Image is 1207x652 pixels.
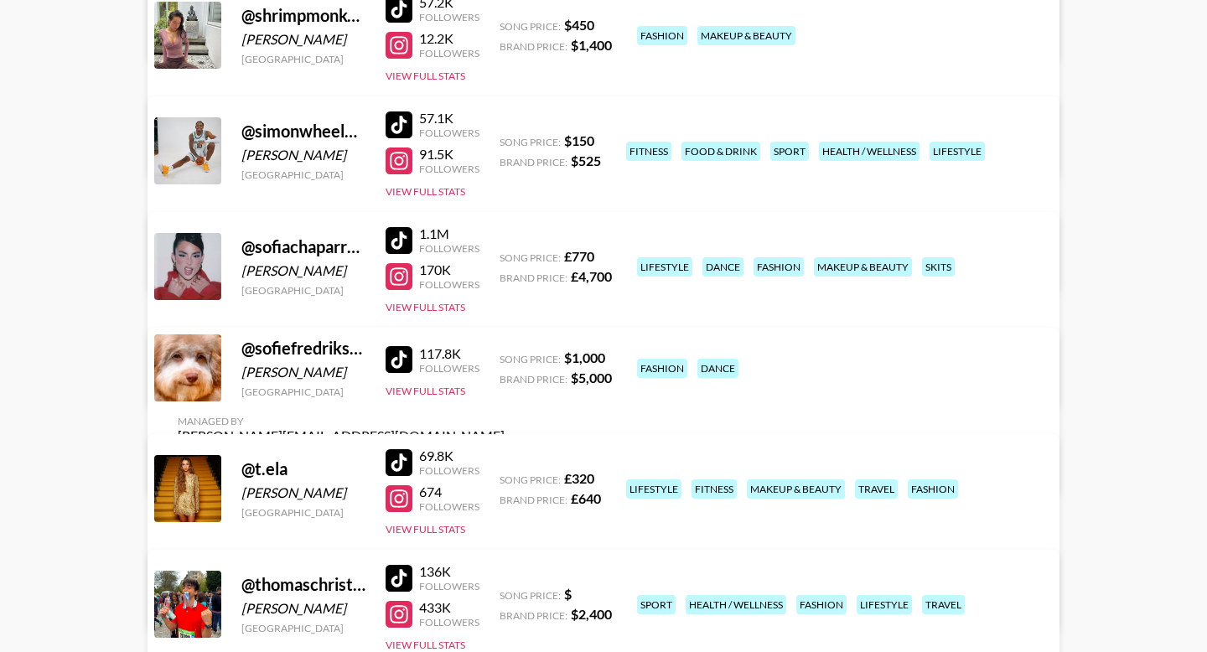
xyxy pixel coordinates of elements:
span: Song Price: [500,251,561,264]
div: Followers [419,127,479,139]
span: Brand Price: [500,609,567,622]
span: Song Price: [500,473,561,486]
div: 674 [419,484,479,500]
div: fashion [637,359,687,378]
div: [GEOGRAPHIC_DATA] [241,622,365,634]
div: [PERSON_NAME] [241,484,365,501]
div: [GEOGRAPHIC_DATA] [241,506,365,519]
div: makeup & beauty [697,26,795,45]
strong: £ 4,700 [571,268,612,284]
div: health / wellness [686,595,786,614]
div: [PERSON_NAME] [241,262,365,279]
div: lifestyle [857,595,912,614]
span: Song Price: [500,353,561,365]
div: dance [702,257,743,277]
div: @ thomaschristiaens [241,574,365,595]
strong: $ 450 [564,17,594,33]
strong: $ 1,000 [564,349,605,365]
strong: £ 640 [571,490,601,506]
div: 1.1M [419,225,479,242]
div: @ sofiefredriksson [241,338,365,359]
div: Followers [419,47,479,60]
div: fashion [637,26,687,45]
button: View Full Stats [386,639,465,651]
div: [GEOGRAPHIC_DATA] [241,386,365,398]
strong: $ 2,400 [571,606,612,622]
div: @ shrimpmonkey04 [241,5,365,26]
div: dance [697,359,738,378]
button: View Full Stats [386,301,465,313]
div: fashion [796,595,847,614]
button: View Full Stats [386,70,465,82]
div: fitness [692,479,737,499]
span: Brand Price: [500,494,567,506]
div: [PERSON_NAME] [241,31,365,48]
div: sport [770,142,809,161]
div: fashion [754,257,804,277]
div: Followers [419,580,479,592]
span: Song Price: [500,20,561,33]
button: View Full Stats [386,523,465,536]
strong: $ 150 [564,132,594,148]
div: Followers [419,11,479,23]
div: [PERSON_NAME][EMAIL_ADDRESS][DOMAIN_NAME] [178,427,505,444]
div: @ sofiachaparrorr [241,236,365,257]
strong: £ 770 [564,248,594,264]
strong: $ 1,400 [571,37,612,53]
div: [PERSON_NAME] [241,364,365,380]
div: 57.1K [419,110,479,127]
div: Managed By [178,415,505,427]
div: makeup & beauty [747,479,845,499]
span: Brand Price: [500,373,567,386]
div: [GEOGRAPHIC_DATA] [241,53,365,65]
span: Brand Price: [500,40,567,53]
div: travel [855,479,898,499]
div: [GEOGRAPHIC_DATA] [241,168,365,181]
span: Song Price: [500,136,561,148]
div: @ simonwheeler10 [241,121,365,142]
div: 136K [419,563,479,580]
div: [PERSON_NAME] [241,147,365,163]
div: 91.5K [419,146,479,163]
div: travel [922,595,965,614]
div: @ t.ela [241,458,365,479]
strong: $ 5,000 [571,370,612,386]
div: health / wellness [819,142,919,161]
div: 117.8K [419,345,479,362]
div: Followers [419,163,479,175]
div: [PERSON_NAME] [241,600,365,617]
div: food & drink [681,142,760,161]
div: Followers [419,500,479,513]
div: Followers [419,278,479,291]
div: 433K [419,599,479,616]
div: Followers [419,616,479,629]
strong: £ 320 [564,470,594,486]
div: skits [922,257,955,277]
div: lifestyle [637,257,692,277]
div: fashion [908,479,958,499]
button: View Full Stats [386,185,465,198]
div: lifestyle [626,479,681,499]
button: View Full Stats [386,385,465,397]
div: sport [637,595,676,614]
div: lifestyle [930,142,985,161]
span: Brand Price: [500,272,567,284]
div: fitness [626,142,671,161]
div: 69.8K [419,448,479,464]
div: Followers [419,464,479,477]
div: makeup & beauty [814,257,912,277]
div: 170K [419,261,479,278]
div: 12.2K [419,30,479,47]
span: Brand Price: [500,156,567,168]
div: Followers [419,362,479,375]
div: Followers [419,242,479,255]
span: Song Price: [500,589,561,602]
strong: $ [564,586,572,602]
strong: $ 525 [571,153,601,168]
div: [GEOGRAPHIC_DATA] [241,284,365,297]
